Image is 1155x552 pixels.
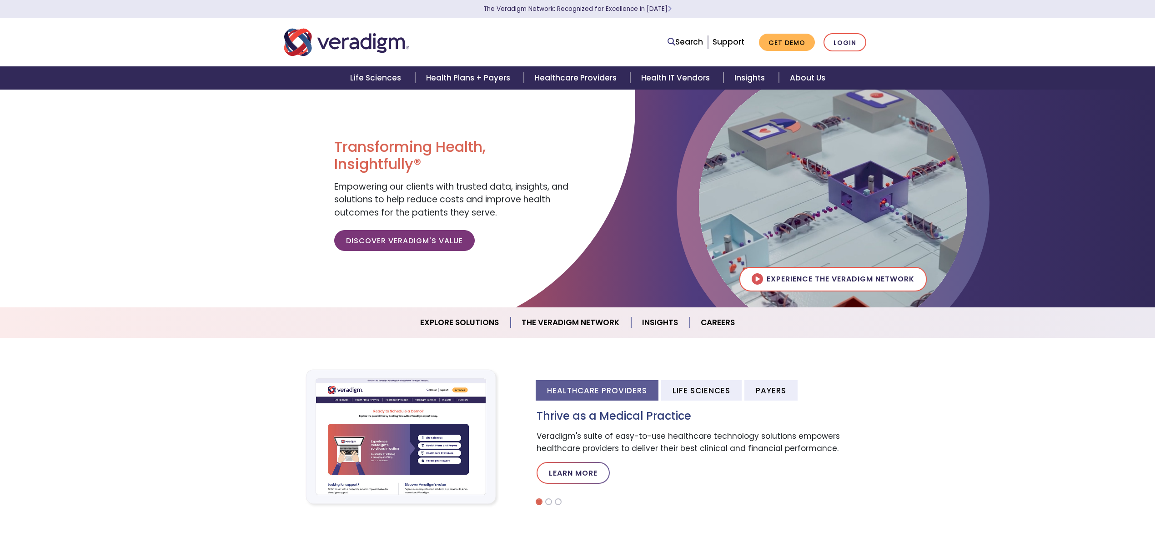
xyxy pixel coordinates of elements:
a: Learn More [537,462,610,484]
a: Healthcare Providers [524,66,630,90]
img: Veradigm logo [284,27,409,57]
p: Veradigm's suite of easy-to-use healthcare technology solutions empowers healthcare providers to ... [537,430,871,455]
a: Insights [723,66,778,90]
li: Life Sciences [661,380,742,401]
li: Healthcare Providers [536,380,658,401]
a: The Veradigm Network [511,311,631,334]
h1: Transforming Health, Insightfully® [334,138,571,173]
a: Get Demo [759,34,815,51]
a: Explore Solutions [409,311,511,334]
a: Careers [690,311,746,334]
a: The Veradigm Network: Recognized for Excellence in [DATE]Learn More [483,5,672,13]
a: Discover Veradigm's Value [334,230,475,251]
a: Life Sciences [339,66,415,90]
li: Payers [744,380,798,401]
a: Insights [631,311,690,334]
a: Support [713,36,744,47]
a: About Us [779,66,836,90]
span: Learn More [668,5,672,13]
span: Empowering our clients with trusted data, insights, and solutions to help reduce costs and improv... [334,181,568,219]
a: Search [668,36,703,48]
h3: Thrive as a Medical Practice [537,410,871,423]
a: Login [824,33,866,52]
a: Health IT Vendors [630,66,723,90]
a: Health Plans + Payers [415,66,524,90]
